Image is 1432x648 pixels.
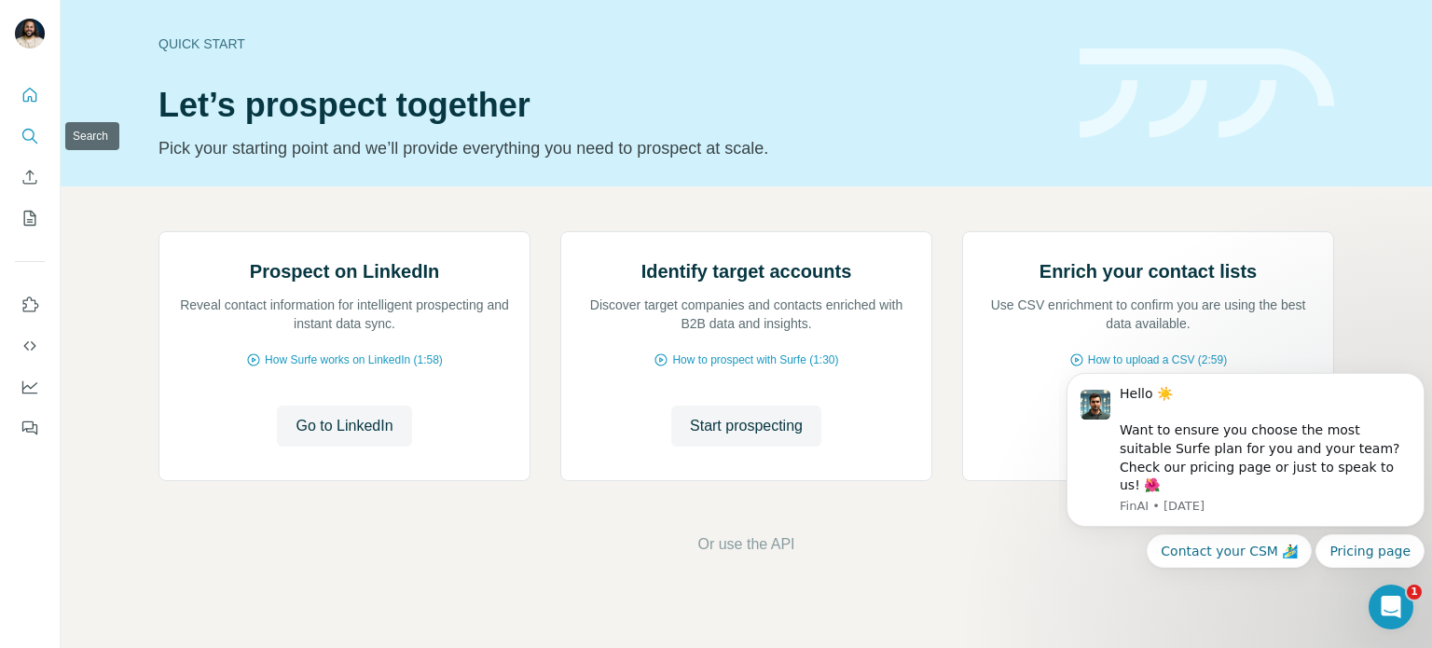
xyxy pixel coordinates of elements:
[1080,48,1334,139] img: banner
[15,19,45,48] img: Avatar
[265,352,443,368] span: How Surfe works on LinkedIn (1:58)
[277,406,411,447] button: Go to LinkedIn
[15,201,45,235] button: My lists
[158,34,1057,53] div: Quick start
[697,533,794,556] button: Or use the API
[672,352,838,368] span: How to prospect with Surfe (1:30)
[296,415,392,437] span: Go to LinkedIn
[1059,331,1432,598] iframe: Intercom notifications message
[158,87,1057,124] h1: Let’s prospect together
[15,370,45,404] button: Dashboard
[15,288,45,322] button: Use Surfe on LinkedIn
[250,258,439,284] h2: Prospect on LinkedIn
[690,415,803,437] span: Start prospecting
[15,160,45,194] button: Enrich CSV
[1040,258,1257,284] h2: Enrich your contact lists
[15,411,45,445] button: Feedback
[641,258,852,284] h2: Identify target accounts
[671,406,821,447] button: Start prospecting
[1369,585,1413,629] iframe: Intercom live chat
[15,329,45,363] button: Use Surfe API
[580,296,913,333] p: Discover target companies and contacts enriched with B2B data and insights.
[1407,585,1422,600] span: 1
[15,78,45,112] button: Quick start
[982,296,1315,333] p: Use CSV enrichment to confirm you are using the best data available.
[15,119,45,153] button: Search
[178,296,511,333] p: Reveal contact information for intelligent prospecting and instant data sync.
[158,135,1057,161] p: Pick your starting point and we’ll provide everything you need to prospect at scale.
